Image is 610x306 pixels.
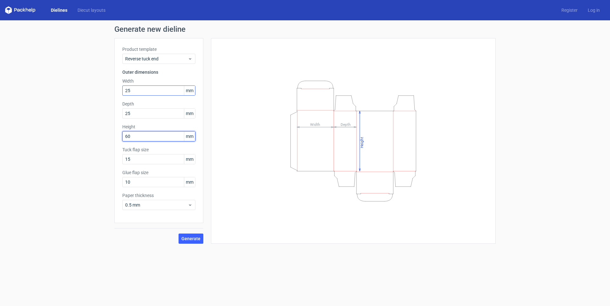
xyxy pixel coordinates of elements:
a: Register [556,7,583,13]
tspan: Width [310,122,320,126]
span: mm [184,154,195,164]
h1: Generate new dieline [114,25,496,33]
label: Width [122,78,195,84]
span: Reverse tuck end [125,56,188,62]
span: 0.5 mm [125,202,188,208]
span: mm [184,86,195,95]
label: Product template [122,46,195,52]
tspan: Depth [341,122,351,126]
button: Generate [179,234,203,244]
span: mm [184,132,195,141]
span: mm [184,177,195,187]
label: Depth [122,101,195,107]
label: Glue flap size [122,169,195,176]
a: Log in [583,7,605,13]
span: mm [184,109,195,118]
a: Dielines [46,7,72,13]
label: Height [122,124,195,130]
label: Tuck flap size [122,146,195,153]
tspan: Height [360,137,364,148]
span: Generate [181,236,200,241]
h3: Outer dimensions [122,69,195,75]
label: Paper thickness [122,192,195,199]
a: Diecut layouts [72,7,111,13]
